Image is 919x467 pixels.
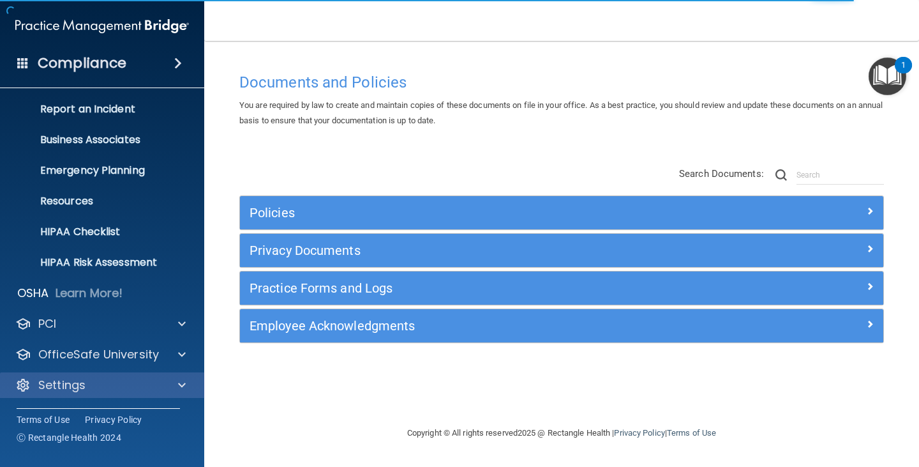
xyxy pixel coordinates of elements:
[239,74,884,91] h4: Documents and Policies
[667,428,716,438] a: Terms of Use
[250,319,713,333] h5: Employee Acknowledgments
[8,226,183,238] p: HIPAA Checklist
[8,195,183,208] p: Resources
[15,378,186,393] a: Settings
[250,278,874,298] a: Practice Forms and Logs
[239,100,883,125] span: You are required by law to create and maintain copies of these documents on file in your office. ...
[250,243,713,257] h5: Privacy Documents
[775,169,787,181] img: ic-search.3b580494.png
[56,286,123,301] p: Learn More!
[698,382,904,433] iframe: Drift Widget Chat Controller
[250,281,713,295] h5: Practice Forms and Logs
[15,13,189,39] img: PMB logo
[329,413,795,454] div: Copyright © All rights reserved 2025 @ Rectangle Health | |
[15,347,186,362] a: OfficeSafe University
[17,413,70,426] a: Terms of Use
[38,378,86,393] p: Settings
[250,316,874,336] a: Employee Acknowledgments
[8,134,183,146] p: Business Associates
[8,103,183,116] p: Report an Incident
[17,431,121,444] span: Ⓒ Rectangle Health 2024
[15,316,186,332] a: PCI
[901,65,906,82] div: 1
[250,240,874,261] a: Privacy Documents
[38,347,159,362] p: OfficeSafe University
[679,168,764,180] span: Search Documents:
[38,316,56,332] p: PCI
[8,256,183,269] p: HIPAA Risk Assessment
[250,206,713,220] h5: Policies
[38,54,126,72] h4: Compliance
[614,428,664,438] a: Privacy Policy
[796,165,884,185] input: Search
[8,164,183,177] p: Emergency Planning
[17,286,49,301] p: OSHA
[85,413,142,426] a: Privacy Policy
[869,57,906,95] button: Open Resource Center, 1 new notification
[250,203,874,223] a: Policies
